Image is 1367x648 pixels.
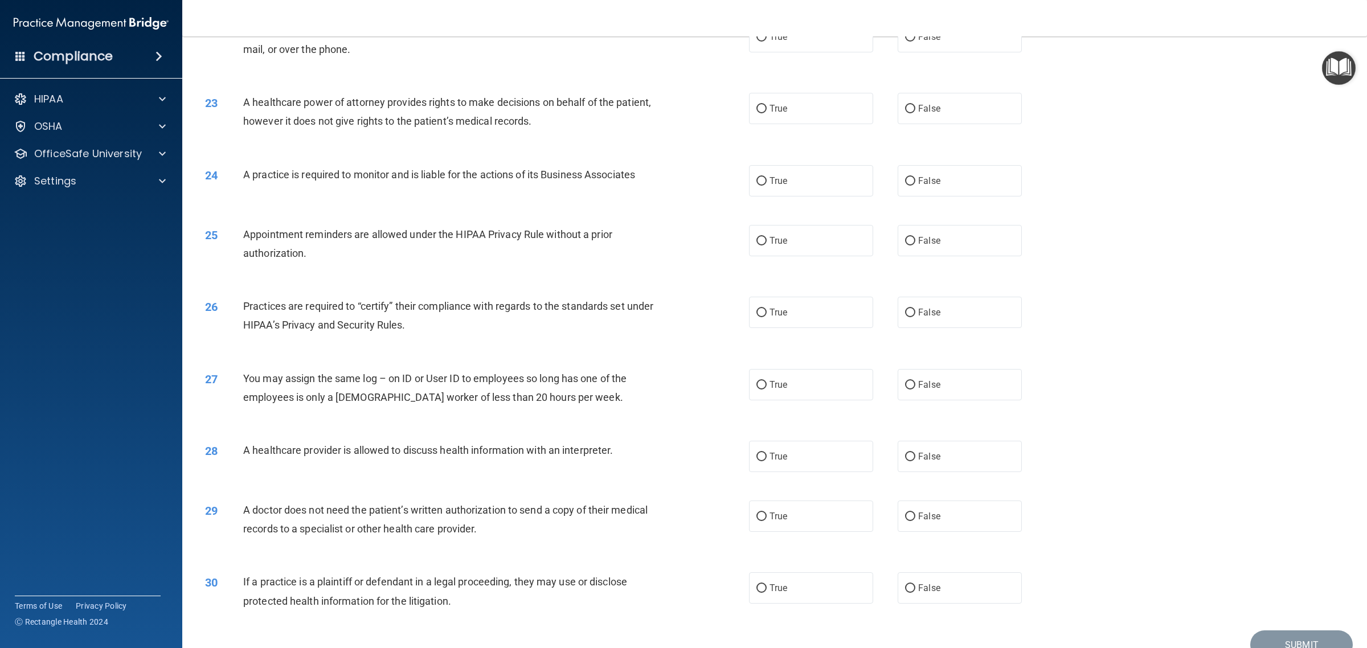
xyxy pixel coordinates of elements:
[243,228,612,259] span: Appointment reminders are allowed under the HIPAA Privacy Rule without a prior authorization.
[770,307,787,318] span: True
[14,147,166,161] a: OfficeSafe University
[34,92,63,106] p: HIPAA
[905,309,915,317] input: False
[14,12,169,35] img: PMB logo
[756,105,767,113] input: True
[15,600,62,612] a: Terms of Use
[34,147,142,161] p: OfficeSafe University
[15,616,108,628] span: Ⓒ Rectangle Health 2024
[756,512,767,521] input: True
[756,381,767,389] input: True
[756,177,767,186] input: True
[770,235,787,246] span: True
[905,177,915,186] input: False
[205,372,218,386] span: 27
[918,31,940,42] span: False
[756,309,767,317] input: True
[918,379,940,390] span: False
[34,48,113,64] h4: Compliance
[905,33,915,42] input: False
[1310,569,1353,613] iframe: Drift Widget Chat Controller
[205,504,218,518] span: 29
[918,175,940,186] span: False
[243,372,627,403] span: You may assign the same log – on ID or User ID to employees so long has one of the employees is o...
[770,103,787,114] span: True
[905,453,915,461] input: False
[205,300,218,314] span: 26
[243,300,653,331] span: Practices are required to “certify” their compliance with regards to the standards set under HIPA...
[243,576,627,606] span: If a practice is a plaintiff or defendant in a legal proceeding, they may use or disclose protect...
[205,169,218,182] span: 24
[205,24,218,38] span: 22
[34,174,76,188] p: Settings
[918,307,940,318] span: False
[243,444,613,456] span: A healthcare provider is allowed to discuss health information with an interpreter.
[770,451,787,462] span: True
[918,583,940,593] span: False
[756,33,767,42] input: True
[918,103,940,114] span: False
[905,237,915,245] input: False
[770,583,787,593] span: True
[205,576,218,589] span: 30
[756,584,767,593] input: True
[34,120,63,133] p: OSHA
[770,31,787,42] span: True
[243,96,651,127] span: A healthcare power of attorney provides rights to make decisions on behalf of the patient, howeve...
[770,175,787,186] span: True
[205,228,218,242] span: 25
[14,92,166,106] a: HIPAA
[918,451,940,462] span: False
[76,600,127,612] a: Privacy Policy
[14,120,166,133] a: OSHA
[243,169,635,181] span: A practice is required to monitor and is liable for the actions of its Business Associates
[770,379,787,390] span: True
[756,453,767,461] input: True
[1322,51,1356,85] button: Open Resource Center
[243,504,648,535] span: A doctor does not need the patient’s written authorization to send a copy of their medical record...
[205,96,218,110] span: 23
[770,511,787,522] span: True
[905,105,915,113] input: False
[756,237,767,245] input: True
[905,584,915,593] input: False
[905,512,915,521] input: False
[918,235,940,246] span: False
[14,174,166,188] a: Settings
[905,381,915,389] input: False
[918,511,940,522] span: False
[205,444,218,458] span: 28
